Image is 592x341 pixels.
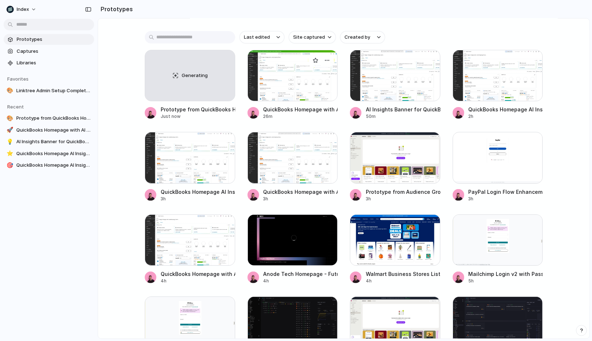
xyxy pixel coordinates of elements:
span: Recent [7,104,24,110]
div: QuickBooks Homepage AI Insights Banner [161,188,235,196]
span: QuickBooks Homepage with AI Insights Banner [16,127,91,134]
span: Prototype from QuickBooks Homepage Summary [16,115,91,122]
div: ⭐ [7,150,13,157]
a: PayPal Login Flow EnhancementPayPal Login Flow Enhancement3h [453,132,543,202]
a: Prototypes [4,34,94,45]
span: Last edited [244,34,270,41]
div: 4h [161,278,235,284]
a: QuickBooks Homepage with AI Insights BannerQuickBooks Homepage with AI Insights Banner3h [248,132,338,202]
div: AI Insights Banner for QuickBooks Homepage [366,106,440,113]
button: Created by [340,31,385,43]
div: 2h [469,113,543,120]
div: QuickBooks Homepage with AI Insights Banner [263,188,338,196]
div: Prototype from Audience Growth & Engagement [366,188,440,196]
span: Created by [344,34,370,41]
a: AI Insights Banner for QuickBooks HomepageAI Insights Banner for QuickBooks Homepage50m [350,50,440,120]
a: Captures [4,46,94,57]
a: 💡AI Insights Banner for QuickBooks Homepage [4,136,94,147]
a: Prototype from Audience Growth & EngagementPrototype from Audience Growth & Engagement3h [350,132,440,202]
span: QuickBooks Homepage AI Insights Banner [16,162,91,169]
a: 🎨Linktree Admin Setup Completion [4,85,94,96]
span: QuickBooks Homepage AI Insights Banner [16,150,91,157]
div: 🚀 [7,127,13,134]
div: QuickBooks Homepage with AI Insights Banner [263,106,338,113]
a: Libraries [4,57,94,68]
div: Walmart Business Stores List Extension [366,270,440,278]
div: 💡 [7,138,13,145]
div: QuickBooks Homepage AI Insights Banner [469,106,543,113]
a: Walmart Business Stores List ExtensionWalmart Business Stores List Extension4h [350,214,440,284]
div: 50m [366,113,440,120]
div: 4h [263,278,338,284]
div: PayPal Login Flow Enhancement [469,188,543,196]
a: ⭐QuickBooks Homepage AI Insights Banner [4,148,94,159]
a: QuickBooks Homepage AI Insights BannerQuickBooks Homepage AI Insights Banner3h [145,132,235,202]
span: Captures [17,48,91,55]
div: Anode Tech Homepage - Future of Energy Update [263,270,338,278]
a: Mailchimp Login v2 with Password FieldMailchimp Login v2 with Password Field5h [453,214,543,284]
div: 4h [366,278,440,284]
span: Libraries [17,59,91,67]
span: Favorites [7,76,29,82]
button: Last edited [240,31,284,43]
button: Site captured [289,31,336,43]
span: Index [17,6,29,13]
h2: Prototypes [98,5,133,13]
div: 5h [469,278,543,284]
a: 🎯QuickBooks Homepage AI Insights Banner [4,160,94,171]
span: Prototypes [17,36,91,43]
div: Just now [161,113,235,120]
div: Prototype from QuickBooks Homepage Summary [161,106,235,113]
div: 3h [469,196,543,202]
span: AI Insights Banner for QuickBooks Homepage [16,138,91,145]
div: 3h [161,196,235,202]
div: 🎨 [7,115,13,122]
a: Anode Tech Homepage - Future of Energy UpdateAnode Tech Homepage - Future of Energy Update4h [248,214,338,284]
div: 26m [263,113,338,120]
div: 3h [263,196,338,202]
button: Index [4,4,40,15]
span: Linktree Admin Setup Completion [16,87,91,94]
a: 🎨Prototype from QuickBooks Homepage Summary [4,113,94,124]
div: 🎨 [7,87,13,94]
span: Generating [182,72,208,79]
a: GeneratingPrototype from QuickBooks Homepage SummaryJust now [145,50,235,120]
a: QuickBooks Homepage AI Insights BannerQuickBooks Homepage AI Insights Banner2h [453,50,543,120]
a: 🚀QuickBooks Homepage with AI Insights Banner [4,125,94,136]
div: QuickBooks Homepage with AI Insights Banner [161,270,235,278]
div: 🎯 [7,162,13,169]
div: 3h [366,196,440,202]
a: QuickBooks Homepage with AI Insights BannerQuickBooks Homepage with AI Insights Banner26m [248,50,338,120]
a: QuickBooks Homepage with AI Insights BannerQuickBooks Homepage with AI Insights Banner4h [145,214,235,284]
span: Site captured [293,34,325,41]
div: Mailchimp Login v2 with Password Field [469,270,543,278]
